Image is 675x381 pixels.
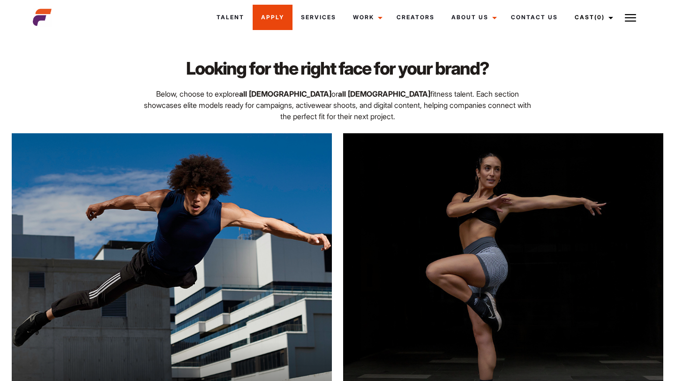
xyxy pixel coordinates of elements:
a: Cast(0) [566,5,619,30]
strong: all [DEMOGRAPHIC_DATA] [239,89,331,99]
h2: Looking for the right face for your brand? [143,56,532,81]
a: Contact Us [502,5,566,30]
a: About Us [443,5,502,30]
a: Apply [253,5,292,30]
img: Burger icon [625,12,636,23]
strong: all [DEMOGRAPHIC_DATA] [338,89,430,99]
p: Below, choose to explore or fitness talent. Each section showcases elite models ready for campaig... [143,88,532,122]
span: (0) [594,14,605,21]
img: cropped-aefm-brand-fav-22-square.png [33,8,52,27]
a: Creators [388,5,443,30]
a: Services [292,5,345,30]
a: Talent [208,5,253,30]
a: Work [345,5,388,30]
